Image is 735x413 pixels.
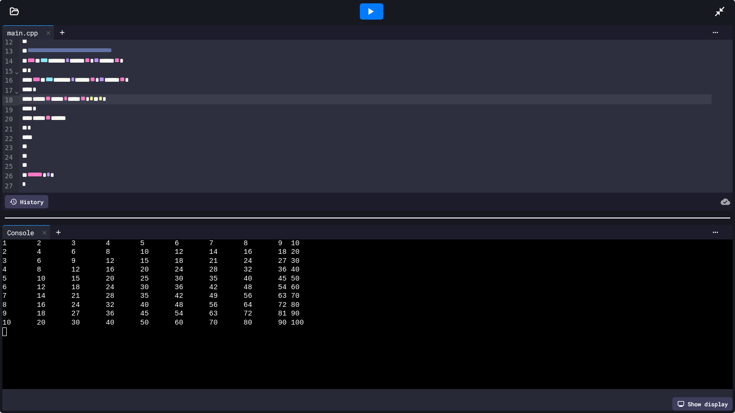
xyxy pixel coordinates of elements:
span: 10 20 30 40 50 60 70 80 90 100 [2,319,304,327]
span: 4 8 12 16 20 24 28 32 36 40 [2,266,300,274]
span: 6 12 18 24 30 36 42 48 54 60 [2,283,300,292]
span: 2 4 6 8 10 12 14 16 18 20 [2,248,300,257]
span: 5 10 15 20 25 30 35 40 45 50 [2,275,300,283]
span: 1 2 3 4 5 6 7 8 9 10 [2,239,300,248]
span: 3 6 9 12 15 18 21 24 27 30 [2,257,300,266]
div: Chat with us now!Close [4,4,66,61]
span: 8 16 24 32 40 48 56 64 72 80 [2,301,300,310]
span: 7 14 21 28 35 42 49 56 63 70 [2,292,300,301]
span: 9 18 27 36 45 54 63 72 81 90 [2,310,300,318]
